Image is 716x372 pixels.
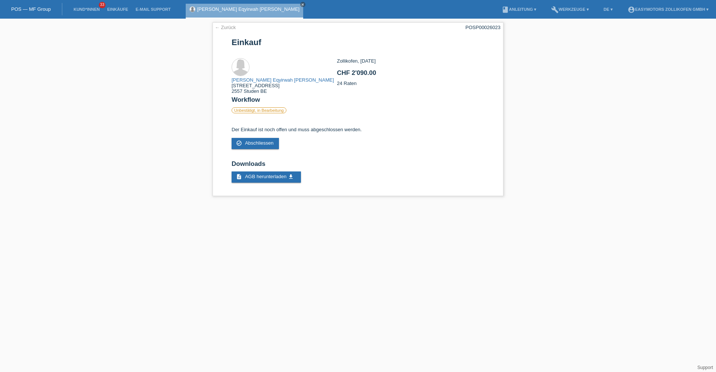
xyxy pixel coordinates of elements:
[215,25,236,30] a: ← Zurück
[498,7,540,12] a: bookAnleitung ▾
[547,7,593,12] a: buildWerkzeuge ▾
[103,7,132,12] a: Einkäufe
[551,6,559,13] i: build
[337,58,484,92] div: Zollikofen, [DATE] 24 Raten
[232,171,301,183] a: description AGB herunterladen get_app
[232,160,484,171] h2: Downloads
[600,7,616,12] a: DE ▾
[337,69,484,81] h2: CHF 2'090.00
[99,2,106,8] span: 33
[301,3,305,6] i: close
[232,77,334,94] div: [STREET_ADDRESS] 2557 Studen BE
[697,365,713,370] a: Support
[232,38,484,47] h1: Einkauf
[236,140,242,146] i: check_circle_outline
[502,6,509,13] i: book
[11,6,51,12] a: POS — MF Group
[232,127,484,132] p: Der Einkauf ist noch offen und muss abgeschlossen werden.
[232,138,279,149] a: check_circle_outline Abschliessen
[300,2,305,7] a: close
[232,96,484,107] h2: Workflow
[232,107,286,113] label: Unbestätigt, in Bearbeitung
[245,140,274,146] span: Abschliessen
[232,77,334,83] a: [PERSON_NAME] Eqyirwah [PERSON_NAME]
[236,174,242,180] i: description
[245,174,286,179] span: AGB herunterladen
[288,174,294,180] i: get_app
[197,6,300,12] a: [PERSON_NAME] Eqyirwah [PERSON_NAME]
[465,25,500,30] div: POSP00026023
[628,6,635,13] i: account_circle
[70,7,103,12] a: Kund*innen
[132,7,175,12] a: E-Mail Support
[624,7,712,12] a: account_circleEasymotors Zollikofen GmbH ▾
